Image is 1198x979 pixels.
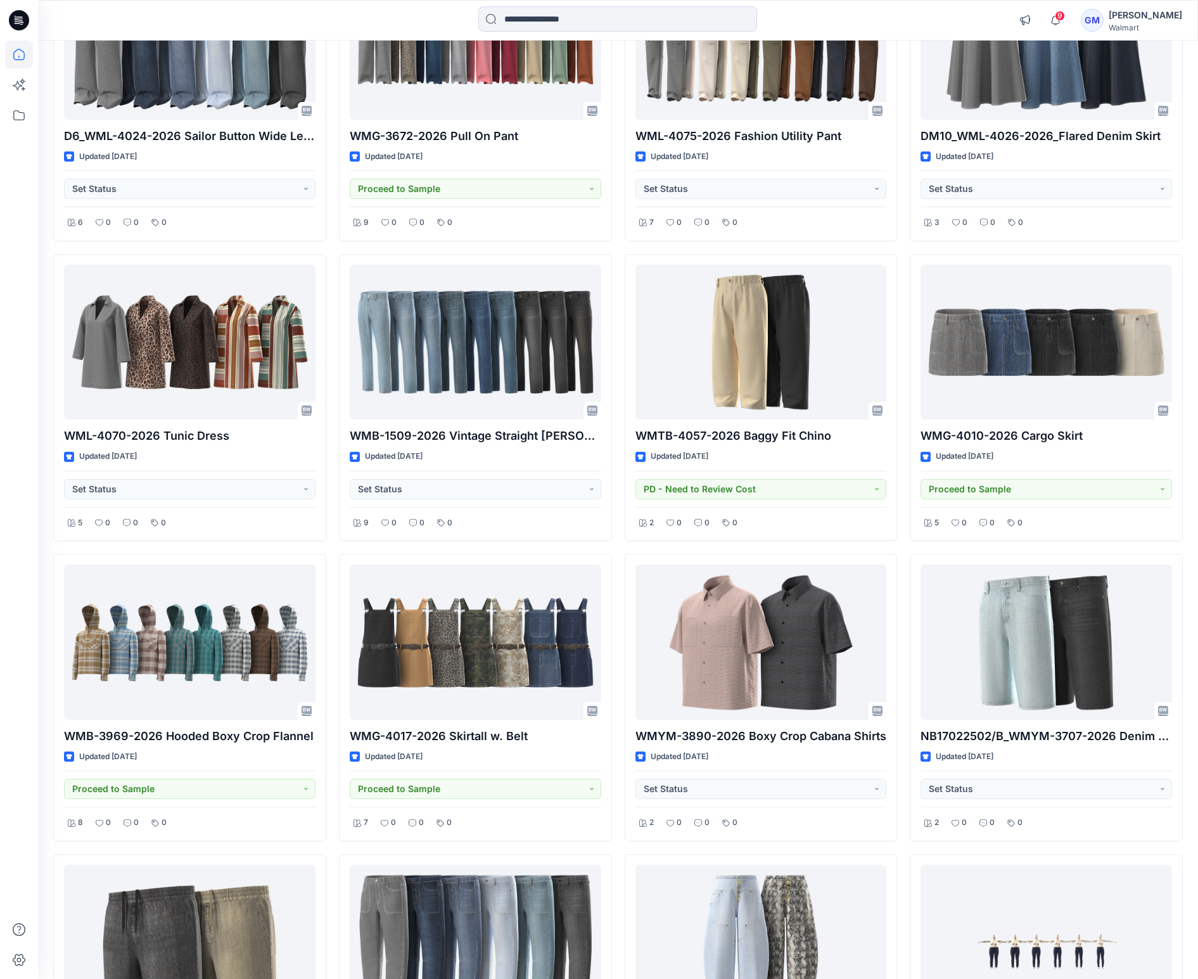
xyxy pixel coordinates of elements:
[936,750,993,764] p: Updated [DATE]
[962,816,967,829] p: 0
[364,516,369,530] p: 9
[78,516,82,530] p: 5
[391,816,396,829] p: 0
[392,516,397,530] p: 0
[1017,516,1023,530] p: 0
[447,516,452,530] p: 0
[990,216,995,229] p: 0
[635,127,887,145] p: WML-4075-2026 Fashion Utility Pant
[635,265,887,420] a: WMTB-4057-2026 Baggy Fit Chino
[392,216,397,229] p: 0
[161,516,166,530] p: 0
[134,216,139,229] p: 0
[105,516,110,530] p: 0
[990,816,995,829] p: 0
[350,127,601,145] p: WMG-3672-2026 Pull On Pant
[732,816,737,829] p: 0
[134,816,139,829] p: 0
[649,816,654,829] p: 2
[921,427,1172,445] p: WMG-4010-2026 Cargo Skirt
[704,216,710,229] p: 0
[133,516,138,530] p: 0
[1109,23,1182,32] div: Walmart
[350,565,601,720] a: WMG-4017-2026 Skirtall w. Belt
[64,427,315,445] p: WML-4070-2026 Tunic Dress
[78,216,83,229] p: 6
[934,216,940,229] p: 3
[79,450,137,463] p: Updated [DATE]
[447,816,452,829] p: 0
[635,727,887,745] p: WMYM-3890-2026 Boxy Crop Cabana Shirts
[1081,9,1104,32] div: GM
[1109,8,1182,23] div: [PERSON_NAME]
[79,750,137,764] p: Updated [DATE]
[649,516,654,530] p: 2
[79,150,137,163] p: Updated [DATE]
[704,816,710,829] p: 0
[732,216,737,229] p: 0
[1055,11,1065,21] span: 9
[934,816,939,829] p: 2
[365,750,423,764] p: Updated [DATE]
[364,216,369,229] p: 9
[365,150,423,163] p: Updated [DATE]
[64,565,315,720] a: WMB-3969-2026 Hooded Boxy Crop Flannel
[990,516,995,530] p: 0
[732,516,737,530] p: 0
[704,516,710,530] p: 0
[64,127,315,145] p: D6_WML-4024-2026 Sailor Button Wide Leg Pant
[921,727,1172,745] p: NB17022502/B_WMYM-3707-2026 Denim Jort- Inseam 12"
[934,516,939,530] p: 5
[921,265,1172,420] a: WMG-4010-2026 Cargo Skirt
[936,150,993,163] p: Updated [DATE]
[1018,216,1023,229] p: 0
[162,216,167,229] p: 0
[350,265,601,420] a: WMB-1509-2026 Vintage Straight Jean
[78,816,83,829] p: 8
[350,727,601,745] p: WMG-4017-2026 Skirtall w. Belt
[677,216,682,229] p: 0
[162,816,167,829] p: 0
[635,427,887,445] p: WMTB-4057-2026 Baggy Fit Chino
[635,565,887,720] a: WMYM-3890-2026 Boxy Crop Cabana Shirts
[419,816,424,829] p: 0
[962,516,967,530] p: 0
[677,516,682,530] p: 0
[106,216,111,229] p: 0
[365,450,423,463] p: Updated [DATE]
[1017,816,1023,829] p: 0
[419,216,424,229] p: 0
[447,216,452,229] p: 0
[936,450,993,463] p: Updated [DATE]
[649,216,654,229] p: 7
[921,127,1172,145] p: DM10_WML-4026-2026_Flared Denim Skirt
[364,816,368,829] p: 7
[419,516,424,530] p: 0
[962,216,967,229] p: 0
[677,816,682,829] p: 0
[921,565,1172,720] a: NB17022502/B_WMYM-3707-2026 Denim Jort- Inseam 12"
[651,450,708,463] p: Updated [DATE]
[350,427,601,445] p: WMB-1509-2026 Vintage Straight [PERSON_NAME]
[651,150,708,163] p: Updated [DATE]
[64,727,315,745] p: WMB-3969-2026 Hooded Boxy Crop Flannel
[106,816,111,829] p: 0
[64,265,315,420] a: WML-4070-2026 Tunic Dress
[651,750,708,764] p: Updated [DATE]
